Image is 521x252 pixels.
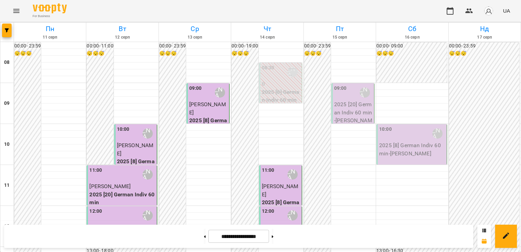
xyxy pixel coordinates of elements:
h6: 00:00 - 09:00 [376,42,447,50]
h6: 00:00 - 23:59 [14,42,41,50]
h6: Пт [305,24,375,34]
h6: 😴😴😴 [449,50,519,57]
h6: Вт [87,24,157,34]
span: [PERSON_NAME] [262,183,299,198]
h6: 00:00 - 23:59 [449,42,519,50]
div: Бондаренко Катерина Сергіївна (н) [215,87,225,98]
button: UA [500,4,513,17]
h6: Ср [160,24,230,34]
span: [PERSON_NAME] [117,142,154,157]
h6: Пн [15,24,85,34]
p: 2025 [20] German Indiv 60 min [89,191,155,207]
label: 12:00 [262,208,274,215]
span: [PERSON_NAME] [189,101,226,116]
h6: 09 [4,100,10,107]
h6: 00:00 - 23:59 [159,42,186,50]
h6: 😴😴😴 [232,50,258,57]
p: 2025 [8] German Indiv 60 min [262,198,300,214]
img: avatar_s.png [484,6,493,16]
h6: 15 серп [305,34,375,41]
label: 11:00 [262,167,274,174]
h6: 12 серп [87,34,157,41]
span: [PERSON_NAME] [89,183,131,190]
h6: 11 [4,182,10,189]
label: 10:00 [117,126,130,133]
label: 10:00 [379,126,392,133]
div: Бондаренко Катерина Сергіївна (н) [143,169,153,180]
label: 08:30 [262,64,274,72]
h6: 😴😴😴 [14,50,41,57]
h6: Чт [232,24,302,34]
label: 09:00 [189,85,202,92]
p: 2025 [8] German Indiv 60 min ([PERSON_NAME]) [262,88,300,120]
h6: 00:00 - 23:59 [304,42,331,50]
div: Бондаренко Катерина Сергіївна (н) [143,128,153,139]
h6: 00:00 - 19:00 [232,42,258,50]
p: 2025 [8] German Indiv 60 min [117,157,155,173]
h6: 😴😴😴 [376,50,447,57]
p: 2025 [8] German Indiv 60 min [189,116,228,132]
div: Бондаренко Катерина Сергіївна (н) [432,128,443,139]
h6: 17 серп [450,34,520,41]
span: For Business [33,14,67,18]
div: Бондаренко Катерина Сергіївна (н) [287,210,298,221]
h6: Нд [450,24,520,34]
div: Бондаренко Катерина Сергіївна (н) [143,210,153,221]
label: 09:00 [334,85,347,92]
h6: 10 [4,141,10,148]
img: Voopty Logo [33,3,67,13]
h6: 00:00 - 11:00 [87,42,113,50]
label: 12:00 [89,208,102,215]
button: Menu [8,3,25,19]
label: 11:00 [89,167,102,174]
div: Бондаренко Катерина Сергіївна (н) [287,169,298,180]
h6: 14 серп [232,34,302,41]
h6: 16 серп [377,34,447,41]
div: Бондаренко Катерина Сергіївна (н) [360,87,370,98]
h6: 13 серп [160,34,230,41]
p: 2025 [20] German Indiv 60 min - [PERSON_NAME] [334,100,373,132]
p: 0 [262,80,300,88]
h6: 😴😴😴 [87,50,113,57]
h6: 😴😴😴 [159,50,186,57]
span: UA [503,7,510,14]
h6: Сб [377,24,447,34]
h6: 11 серп [15,34,85,41]
h6: 😴😴😴 [304,50,331,57]
h6: 08 [4,59,10,66]
p: 2025 [8] German Indiv 60 min - [PERSON_NAME] [379,141,445,157]
div: Бондаренко Катерина Сергіївна (н) [287,67,298,77]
